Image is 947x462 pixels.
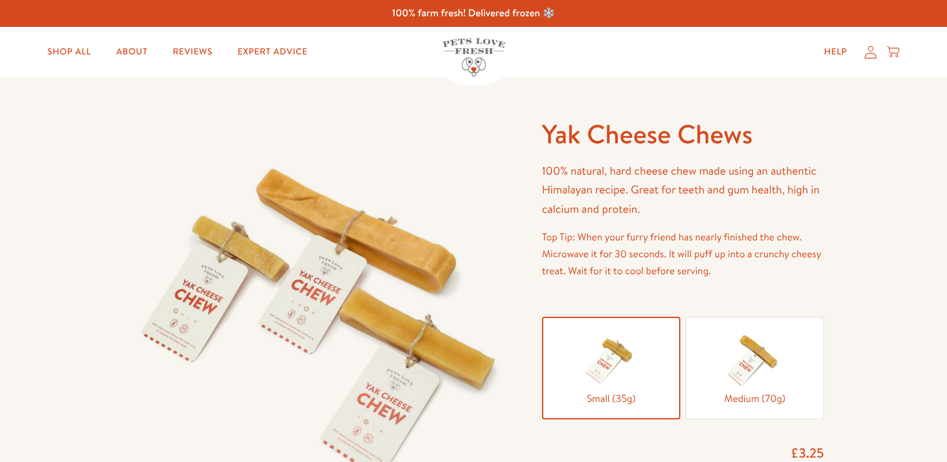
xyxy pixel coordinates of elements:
[163,39,222,64] a: Reviews
[227,39,317,64] a: Expert Advice
[791,444,824,462] span: £3.25
[814,39,857,64] a: Help
[443,38,505,76] img: Pets Love Fresh
[553,391,669,408] span: Small (35g)
[542,162,824,219] p: 100% natural, hard cheese chew made using an authentic Himalayan recipe. Great for teeth and gum ...
[38,39,101,64] a: Shop All
[697,391,812,408] span: Medium (70g)
[106,39,158,64] a: About
[542,229,824,280] p: Top Tip: When your furry friend has nearly finished the chew. Microwave it for 30 seconds. It wil...
[542,117,824,151] h1: Yak Cheese Chews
